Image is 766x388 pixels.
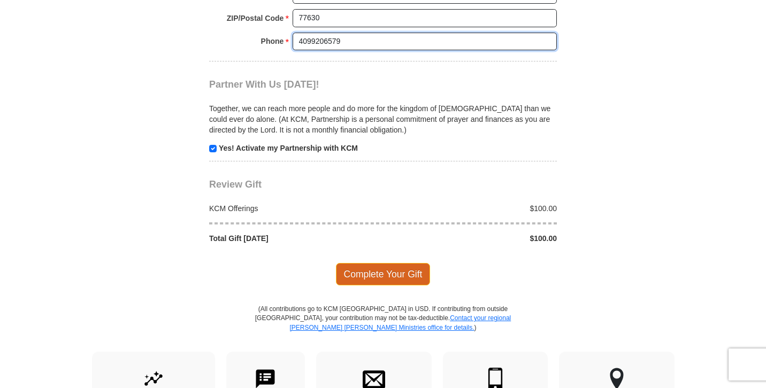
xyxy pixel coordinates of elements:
[336,263,431,285] span: Complete Your Gift
[204,233,384,244] div: Total Gift [DATE]
[204,203,384,214] div: KCM Offerings
[227,11,284,26] strong: ZIP/Postal Code
[261,34,284,49] strong: Phone
[209,179,262,190] span: Review Gift
[209,103,557,135] p: Together, we can reach more people and do more for the kingdom of [DEMOGRAPHIC_DATA] than we coul...
[209,79,319,90] span: Partner With Us [DATE]!
[383,203,563,214] div: $100.00
[289,314,511,331] a: Contact your regional [PERSON_NAME] [PERSON_NAME] Ministries office for details.
[383,233,563,244] div: $100.00
[255,305,511,351] p: (All contributions go to KCM [GEOGRAPHIC_DATA] in USD. If contributing from outside [GEOGRAPHIC_D...
[219,144,358,152] strong: Yes! Activate my Partnership with KCM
